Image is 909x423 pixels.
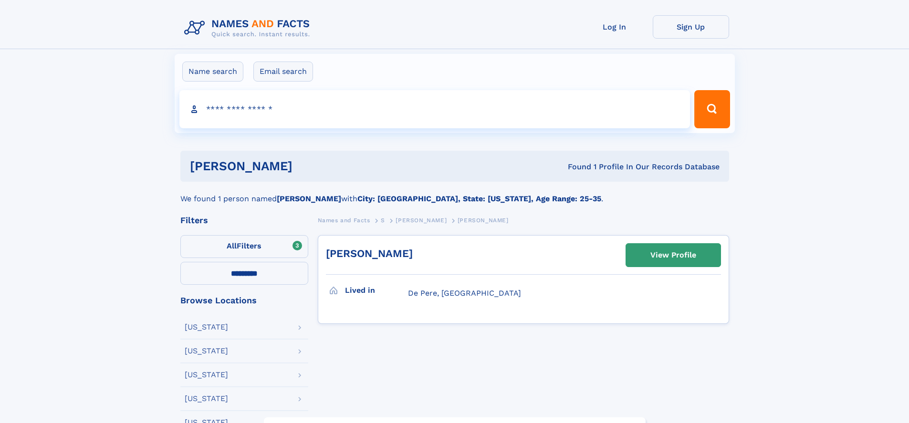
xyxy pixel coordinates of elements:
[626,244,721,267] a: View Profile
[396,217,447,224] span: [PERSON_NAME]
[185,323,228,331] div: [US_STATE]
[182,62,243,82] label: Name search
[576,15,653,39] a: Log In
[253,62,313,82] label: Email search
[180,216,308,225] div: Filters
[458,217,509,224] span: [PERSON_NAME]
[694,90,730,128] button: Search Button
[326,248,413,259] a: [PERSON_NAME]
[185,395,228,402] div: [US_STATE]
[277,194,341,203] b: [PERSON_NAME]
[650,244,696,266] div: View Profile
[179,90,690,128] input: search input
[381,217,385,224] span: S
[396,214,447,226] a: [PERSON_NAME]
[653,15,729,39] a: Sign Up
[185,371,228,379] div: [US_STATE]
[190,160,430,172] h1: [PERSON_NAME]
[381,214,385,226] a: S
[430,162,720,172] div: Found 1 Profile In Our Records Database
[408,289,521,298] span: De Pere, [GEOGRAPHIC_DATA]
[180,296,308,305] div: Browse Locations
[180,15,318,41] img: Logo Names and Facts
[345,282,408,299] h3: Lived in
[227,241,237,250] span: All
[185,347,228,355] div: [US_STATE]
[180,235,308,258] label: Filters
[318,214,370,226] a: Names and Facts
[357,194,601,203] b: City: [GEOGRAPHIC_DATA], State: [US_STATE], Age Range: 25-35
[180,182,729,205] div: We found 1 person named with .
